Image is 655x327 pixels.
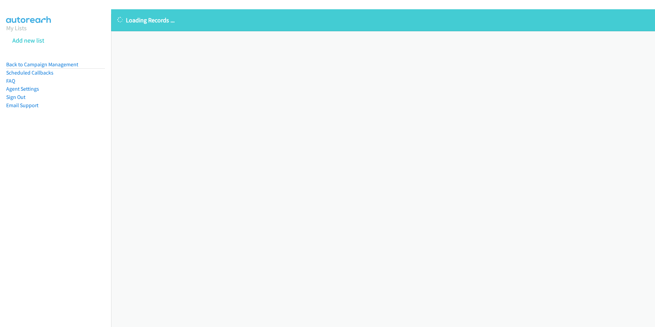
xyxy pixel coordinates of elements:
a: FAQ [6,78,15,84]
a: My Lists [6,24,27,32]
p: Loading Records ... [117,15,649,25]
a: Back to Campaign Management [6,61,78,68]
a: Scheduled Callbacks [6,69,53,76]
a: Sign Out [6,94,25,100]
a: Email Support [6,102,38,109]
a: Agent Settings [6,86,39,92]
a: Add new list [12,36,44,44]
